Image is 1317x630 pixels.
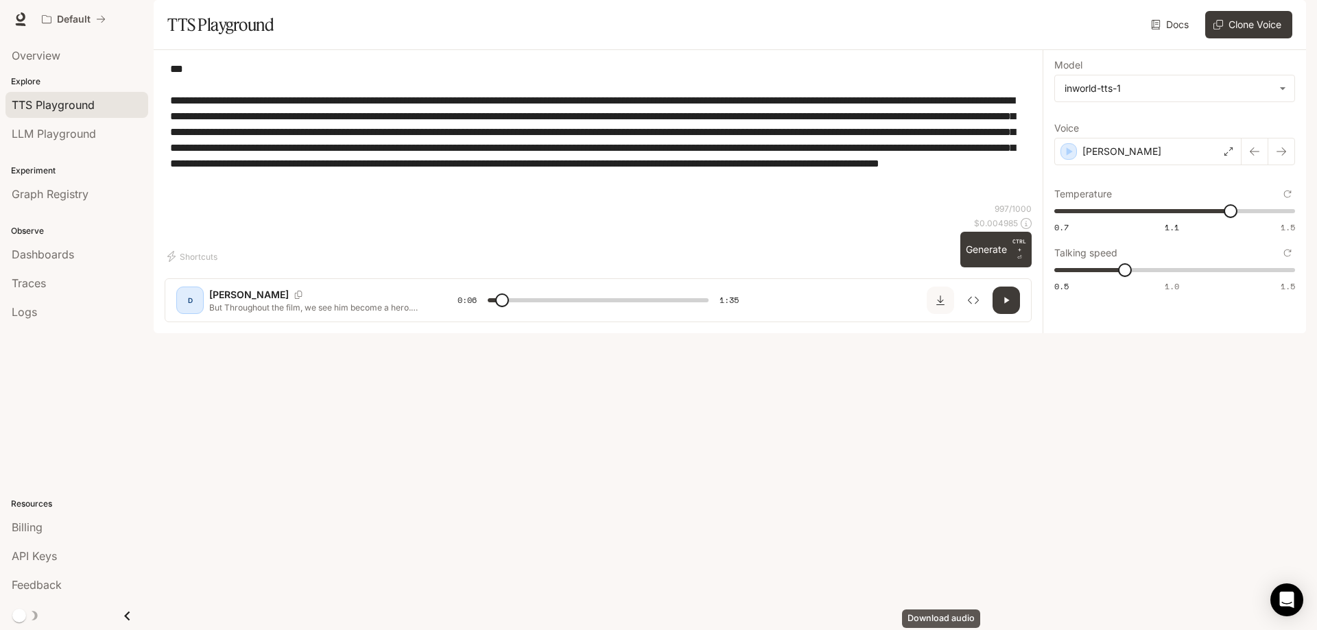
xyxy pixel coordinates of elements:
[720,293,739,307] span: 1:35
[927,287,954,314] button: Download audio
[179,289,201,311] div: D
[1280,186,1295,202] button: Reset to default
[902,609,980,628] div: Download audio
[1280,245,1295,261] button: Reset to default
[960,232,1032,267] button: GenerateCTRL +⏎
[167,11,274,38] h1: TTS Playground
[36,5,112,33] button: All workspaces
[1012,237,1026,254] p: CTRL +
[1281,221,1295,233] span: 1.5
[209,288,289,302] p: [PERSON_NAME]
[57,14,91,25] p: Default
[1148,11,1194,38] a: Docs
[458,293,477,307] span: 0:06
[1055,75,1294,101] div: inworld-tts-1
[165,245,223,267] button: Shortcuts
[1165,280,1179,292] span: 1.0
[209,302,425,313] p: But Throughout the film, we see him become a hero. But it's more than that. He becomes a superher...
[1165,221,1179,233] span: 1.1
[289,291,308,299] button: Copy Voice ID
[960,287,987,314] button: Inspect
[1054,221,1069,233] span: 0.7
[1054,189,1112,199] p: Temperature
[1054,248,1117,258] p: Talking speed
[1012,237,1026,262] p: ⏎
[1082,145,1161,158] p: [PERSON_NAME]
[1065,82,1272,95] div: inworld-tts-1
[1270,583,1303,616] div: Open Intercom Messenger
[1054,280,1069,292] span: 0.5
[1281,280,1295,292] span: 1.5
[1054,123,1079,133] p: Voice
[1054,60,1082,70] p: Model
[1205,11,1292,38] button: Clone Voice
